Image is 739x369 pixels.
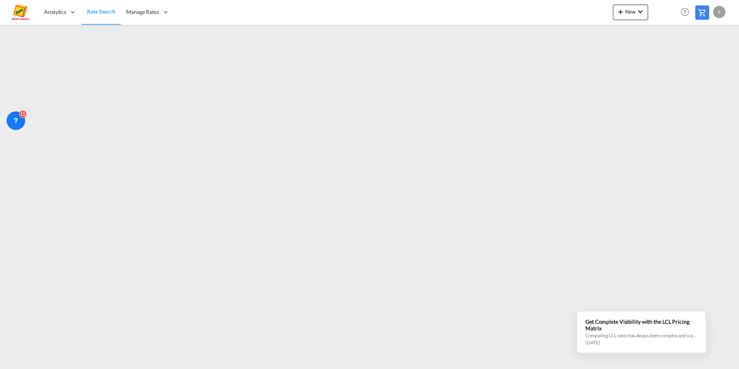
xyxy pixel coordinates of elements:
img: a2a4a140666c11eeab5485e577415959.png [12,3,29,21]
div: F [713,6,725,18]
span: Manage Rates [126,8,159,16]
span: New [616,9,645,15]
span: Rate Search [87,8,115,15]
div: Help [678,5,695,19]
button: icon-plus 400-fgNewicon-chevron-down [613,5,648,20]
md-icon: icon-chevron-down [636,7,645,16]
md-icon: icon-plus 400-fg [616,7,625,16]
span: Analytics [44,8,66,16]
span: Help [678,5,691,19]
